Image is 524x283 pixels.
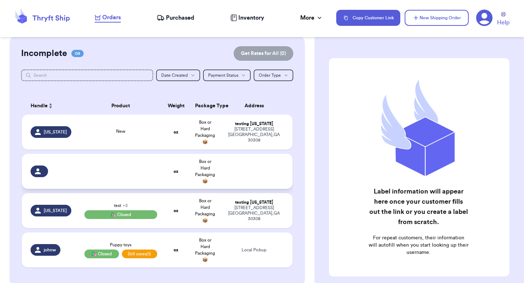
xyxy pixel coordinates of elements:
[259,73,281,77] span: Order Type
[238,13,264,22] span: Inventory
[224,247,284,253] div: Local Pickup
[191,97,220,115] th: Package Type
[84,250,119,258] div: 🛍️ Closed
[254,69,293,81] button: Order Type
[84,210,157,219] div: 🛍️ Closed
[21,69,153,81] input: Search
[44,247,56,253] span: johnw
[497,18,509,27] span: Help
[71,50,84,57] span: 04
[224,127,284,143] div: [STREET_ADDRESS] [GEOGRAPHIC_DATA] , GA 30308
[95,13,121,23] a: Orders
[224,205,284,222] div: [STREET_ADDRESS] [GEOGRAPHIC_DATA] , GA 30308
[162,97,191,115] th: Weight
[203,69,251,81] button: Payment Status
[234,46,293,61] button: Get Rates for All (0)
[48,101,53,110] button: Sort ascending
[368,186,469,227] h2: Label information will appear here once your customer fills out the link or you create a label fr...
[195,238,215,262] span: Box or Hard Packaging 📦
[405,10,469,26] button: New Shipping Order
[116,129,126,133] span: New
[21,48,67,59] h2: Incomplete
[174,169,178,174] strong: oz
[31,102,48,110] span: Handle
[156,69,200,81] button: Date Created
[174,248,178,252] strong: oz
[220,97,293,115] th: Address
[123,203,128,208] span: + 3
[224,200,284,205] div: testing [US_STATE]
[80,97,162,115] th: Product
[230,13,264,22] a: Inventory
[166,13,194,22] span: Purchased
[161,73,188,77] span: Date Created
[195,199,215,223] span: Box or Hard Packaging 📦
[157,13,194,22] a: Purchased
[195,159,215,183] span: Box or Hard Packaging 📦
[208,73,238,77] span: Payment Status
[114,203,128,208] span: test
[195,120,215,144] span: Box or Hard Packaging 📦
[174,208,178,213] strong: oz
[368,234,469,256] p: For repeat customers, their information will autofill when you start looking up their username.
[300,13,323,22] div: More
[102,13,121,22] span: Orders
[336,10,400,26] button: Copy Customer Link
[44,129,67,135] span: [US_STATE]
[174,130,178,134] strong: oz
[110,243,131,247] span: Puppy toys
[224,121,284,127] div: testing [US_STATE]
[122,250,157,258] span: Still owes (1)
[44,208,67,214] span: [US_STATE]
[497,12,509,27] a: Help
